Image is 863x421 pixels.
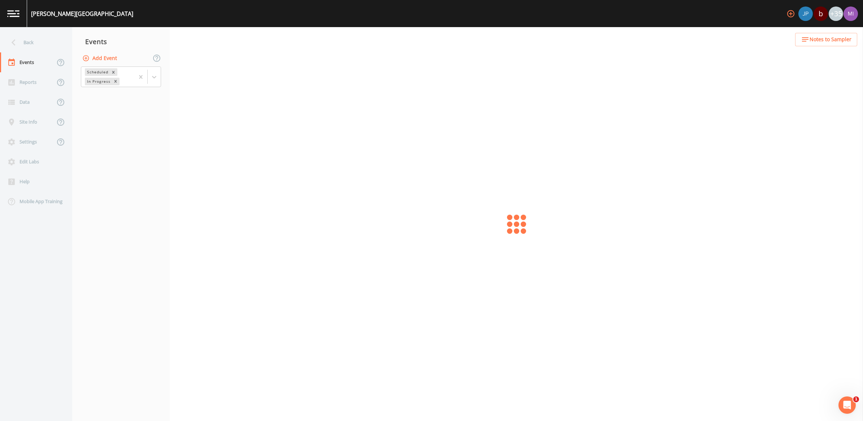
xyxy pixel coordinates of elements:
button: Add Event [81,52,120,65]
iframe: Intercom live chat [838,396,856,414]
div: Events [72,33,170,51]
div: +35 [829,7,843,21]
span: 1 [853,396,859,402]
div: Joshua gere Paul [798,7,813,21]
img: 41241ef155101aa6d92a04480b0d0000 [798,7,813,21]
img: 11d739c36d20347f7b23fdbf2a9dc2c5 [844,7,858,21]
span: Notes to Sampler [810,35,851,44]
div: In Progress [85,78,112,85]
div: Scheduled [85,68,109,76]
div: bturner@inframark.com [813,7,828,21]
img: logo [7,10,19,17]
div: [PERSON_NAME][GEOGRAPHIC_DATA] [31,9,133,18]
div: Remove Scheduled [109,68,117,76]
div: b [814,7,828,21]
button: Notes to Sampler [795,33,857,46]
div: Remove In Progress [112,78,120,85]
